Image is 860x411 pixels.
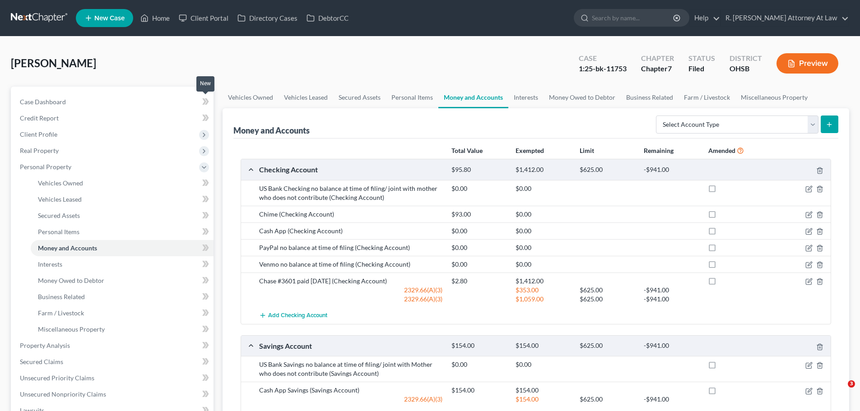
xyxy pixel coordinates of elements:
[255,184,447,202] div: US Bank Checking no balance at time of filing/ joint with mother who does not contribute (Checkin...
[20,374,94,382] span: Unsecured Priority Claims
[31,191,214,208] a: Vehicles Leased
[94,15,125,22] span: New Case
[13,354,214,370] a: Secured Claims
[579,64,627,74] div: 1:25-bk-11753
[447,210,511,219] div: $93.00
[730,53,762,64] div: District
[196,76,214,91] div: New
[516,147,544,154] strong: Exempted
[38,260,62,268] span: Interests
[13,386,214,402] a: Unsecured Nonpriority Claims
[641,53,674,64] div: Chapter
[255,295,447,304] div: 2329.66(A)(3)
[38,277,104,284] span: Money Owed to Debtor
[447,260,511,269] div: $0.00
[511,184,575,193] div: $0.00
[447,166,511,174] div: $95.80
[639,295,703,304] div: -$941.00
[511,260,575,269] div: $0.00
[136,10,174,26] a: Home
[255,260,447,269] div: Venmo no balance at time of filing (Checking Account)
[38,325,105,333] span: Miscellaneous Property
[579,53,627,64] div: Case
[255,360,447,378] div: US Bank Savings no balance at time of filing/ joint with Mother who does not contribute (Savings ...
[447,226,511,236] div: $0.00
[575,166,639,174] div: $625.00
[302,10,353,26] a: DebtorCC
[451,147,483,154] strong: Total Value
[544,87,621,108] a: Money Owed to Debtor
[511,395,575,404] div: $154.00
[233,125,310,136] div: Money and Accounts
[38,212,80,219] span: Secured Assets
[233,10,302,26] a: Directory Cases
[38,244,97,252] span: Money and Accounts
[730,64,762,74] div: OHSB
[447,360,511,369] div: $0.00
[20,114,59,122] span: Credit Report
[511,166,575,174] div: $1,412.00
[20,163,71,171] span: Personal Property
[255,386,447,395] div: Cash App Savings (Savings Account)
[255,226,447,236] div: Cash App (Checking Account)
[255,210,447,219] div: Chime (Checking Account)
[776,53,838,74] button: Preview
[511,226,575,236] div: $0.00
[575,342,639,350] div: $625.00
[511,243,575,252] div: $0.00
[829,380,851,402] iframe: Intercom live chat
[20,98,66,106] span: Case Dashboard
[20,130,57,138] span: Client Profile
[13,110,214,126] a: Credit Report
[259,307,327,324] button: Add Checking Account
[575,395,639,404] div: $625.00
[255,286,447,295] div: 2329.66(A)(3)
[690,10,720,26] a: Help
[447,243,511,252] div: $0.00
[575,286,639,295] div: $625.00
[447,386,511,395] div: $154.00
[31,224,214,240] a: Personal Items
[11,56,96,69] span: [PERSON_NAME]
[511,386,575,395] div: $154.00
[223,87,279,108] a: Vehicles Owned
[447,184,511,193] div: $0.00
[13,337,214,354] a: Property Analysis
[447,277,511,286] div: $2.80
[20,342,70,349] span: Property Analysis
[31,256,214,272] a: Interests
[721,10,849,26] a: R. [PERSON_NAME] Attorney At Law
[279,87,333,108] a: Vehicles Leased
[174,10,233,26] a: Client Portal
[639,286,703,295] div: -$941.00
[31,272,214,289] a: Money Owed to Debtor
[575,295,639,304] div: $625.00
[679,87,735,108] a: Farm / Livestock
[38,228,79,236] span: Personal Items
[639,342,703,350] div: -$941.00
[31,305,214,321] a: Farm / Livestock
[511,277,575,286] div: $1,412.00
[20,390,106,398] span: Unsecured Nonpriority Claims
[447,342,511,350] div: $154.00
[31,240,214,256] a: Money and Accounts
[508,87,544,108] a: Interests
[621,87,679,108] a: Business Related
[13,94,214,110] a: Case Dashboard
[255,341,447,351] div: Savings Account
[13,370,214,386] a: Unsecured Priority Claims
[848,380,855,388] span: 3
[688,53,715,64] div: Status
[31,208,214,224] a: Secured Assets
[20,358,63,365] span: Secured Claims
[580,147,594,154] strong: Limit
[38,179,83,187] span: Vehicles Owned
[639,166,703,174] div: -$941.00
[511,286,575,295] div: $353.00
[511,360,575,369] div: $0.00
[38,309,84,317] span: Farm / Livestock
[668,64,672,73] span: 7
[20,147,59,154] span: Real Property
[735,87,813,108] a: Miscellaneous Property
[688,64,715,74] div: Filed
